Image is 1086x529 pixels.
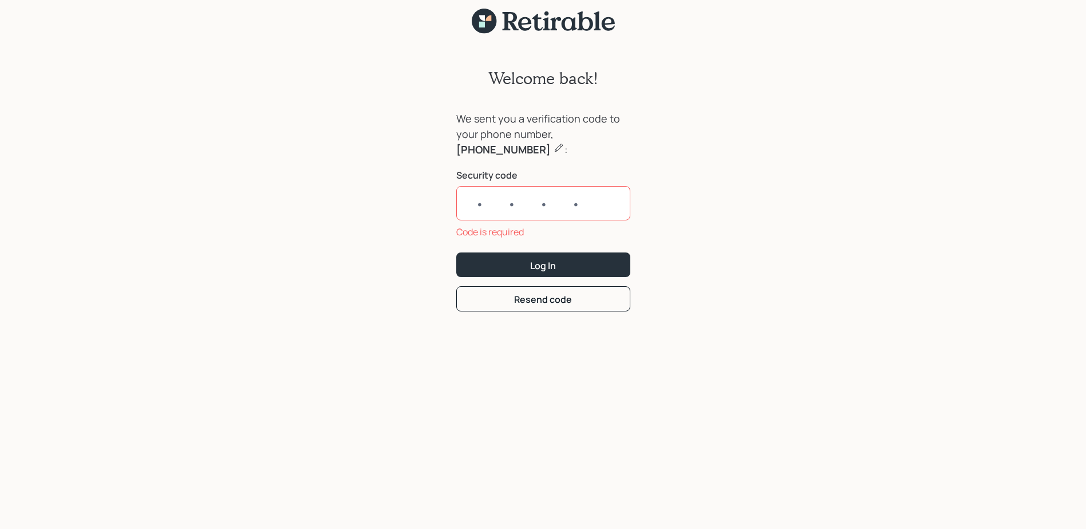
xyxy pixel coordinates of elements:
button: Resend code [456,286,630,311]
label: Security code [456,169,630,181]
div: Log In [530,259,556,272]
div: We sent you a verification code to your phone number, : [456,111,630,157]
button: Log In [456,252,630,277]
b: [PHONE_NUMBER] [456,143,551,156]
div: Code is required [456,225,630,239]
h2: Welcome back! [488,69,598,88]
div: Resend code [514,293,572,306]
input: •••• [456,186,630,220]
